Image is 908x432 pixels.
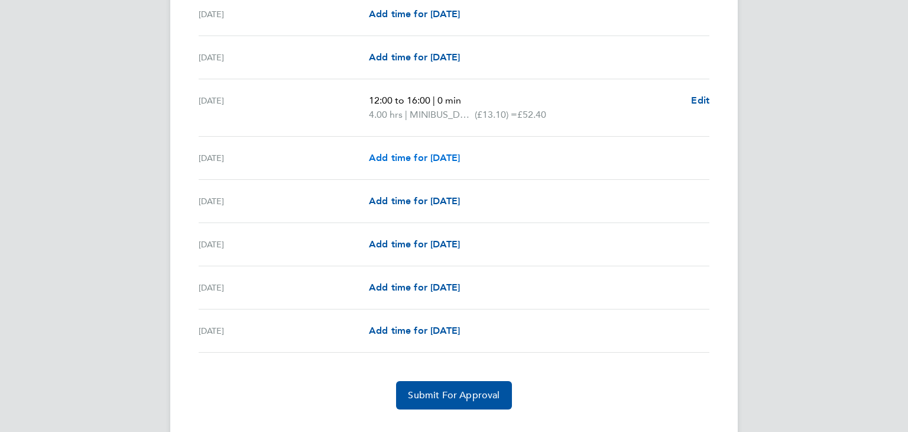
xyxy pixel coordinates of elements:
div: [DATE] [199,50,369,65]
span: Add time for [DATE] [369,51,460,63]
a: Add time for [DATE] [369,50,460,65]
span: 12:00 to 16:00 [369,95,430,106]
span: Add time for [DATE] [369,238,460,250]
a: Add time for [DATE] [369,194,460,208]
div: [DATE] [199,7,369,21]
button: Submit For Approval [396,381,511,410]
div: [DATE] [199,237,369,252]
span: Add time for [DATE] [369,8,460,20]
a: Add time for [DATE] [369,151,460,165]
span: £52.40 [517,109,546,120]
span: Edit [691,95,709,106]
span: 4.00 hrs [369,109,403,120]
div: [DATE] [199,281,369,295]
a: Add time for [DATE] [369,324,460,338]
span: | [405,109,407,120]
a: Edit [691,94,709,108]
a: Add time for [DATE] [369,237,460,252]
div: [DATE] [199,324,369,338]
span: Add time for [DATE] [369,195,460,207]
span: | [433,95,435,106]
div: [DATE] [199,194,369,208]
span: MINIBUS_DRIVERS_1_TEAM [410,108,475,122]
span: Add time for [DATE] [369,282,460,293]
a: Add time for [DATE] [369,281,460,295]
span: 0 min [437,95,461,106]
div: [DATE] [199,94,369,122]
span: Submit For Approval [408,389,500,401]
div: [DATE] [199,151,369,165]
span: Add time for [DATE] [369,152,460,163]
span: (£13.10) = [475,109,517,120]
a: Add time for [DATE] [369,7,460,21]
span: Add time for [DATE] [369,325,460,336]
